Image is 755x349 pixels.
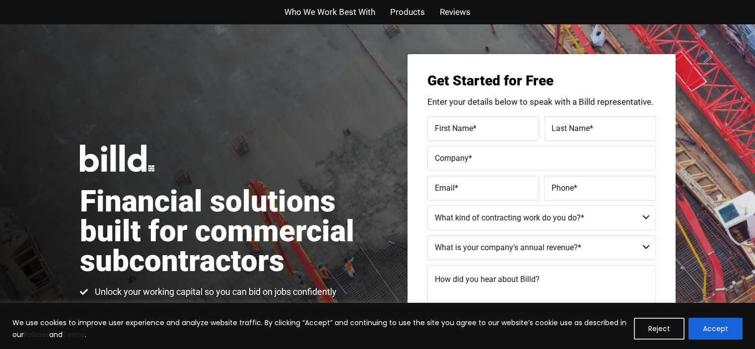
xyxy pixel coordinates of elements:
h3: Get Started for Free [427,74,656,88]
span: Company [435,153,469,162]
button: Reject [634,318,685,340]
a: Who We Work Best With [284,5,375,19]
button: Accept [688,318,743,340]
a: Reviews [440,5,471,19]
a: Policies [24,330,49,340]
a: Products [390,5,425,19]
span: First Name [435,123,473,133]
h1: Financial solutions built for commercial subcontractors [80,187,378,276]
span: How did you hear about Billd? [435,275,540,284]
span: Phone [551,183,574,192]
span: Unlock your working capital so you can bid on jobs confidently [92,286,337,298]
a: Terms [63,330,85,340]
p: Enter your details below to speak with a Billd representative. [427,98,656,106]
span: Last Name [551,123,590,133]
span: Email [435,183,455,192]
p: We use cookies to improve user experience and analyze website traffic. By clicking “Accept” and c... [12,317,626,341]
